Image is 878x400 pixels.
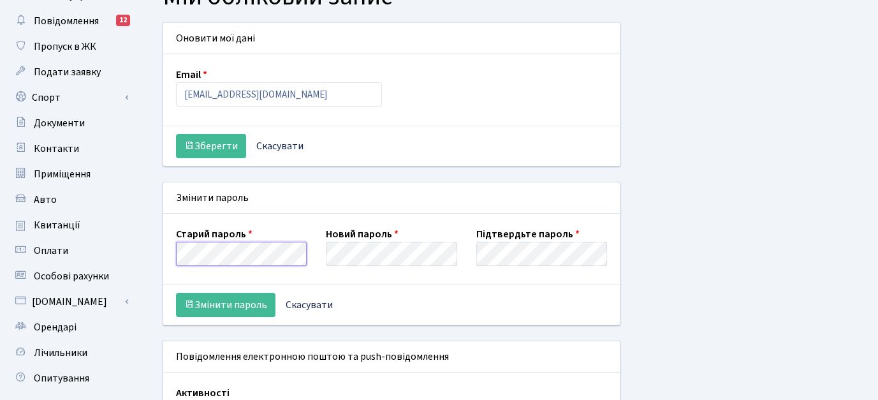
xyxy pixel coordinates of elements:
span: Авто [34,193,57,207]
a: Скасувати [248,134,312,158]
div: Повідомлення електронною поштою та push-повідомлення [163,341,620,373]
label: Старий пароль [176,226,252,242]
span: Контакти [34,142,79,156]
button: Змінити пароль [176,293,275,317]
div: 12 [116,15,130,26]
span: Подати заявку [34,65,101,79]
a: Опитування [6,366,134,391]
span: Документи [34,116,85,130]
a: Пропуск в ЖК [6,34,134,59]
a: Квитанції [6,212,134,238]
span: Повідомлення [34,14,99,28]
a: Особові рахунки [6,263,134,289]
span: Лічильники [34,346,87,360]
a: Приміщення [6,161,134,187]
span: Пропуск в ЖК [34,40,96,54]
a: Контакти [6,136,134,161]
a: Повідомлення12 [6,8,134,34]
a: Авто [6,187,134,212]
a: [DOMAIN_NAME] [6,289,134,315]
div: Змінити пароль [163,182,620,214]
a: Спорт [6,85,134,110]
a: Подати заявку [6,59,134,85]
a: Оплати [6,238,134,263]
div: Оновити мої дані [163,23,620,54]
span: Квитанції [34,218,80,232]
span: Особові рахунки [34,269,109,283]
label: Email [176,67,207,82]
a: Орендарі [6,315,134,340]
a: Документи [6,110,134,136]
span: Опитування [34,371,89,385]
a: Скасувати [277,293,341,317]
span: Орендарі [34,320,77,334]
button: Зберегти [176,134,246,158]
label: Підтвердьте пароль [476,226,580,242]
span: Приміщення [34,167,91,181]
span: Оплати [34,244,68,258]
label: Новий пароль [326,226,399,242]
a: Лічильники [6,340,134,366]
